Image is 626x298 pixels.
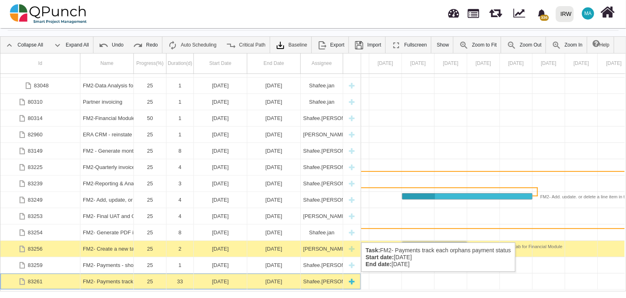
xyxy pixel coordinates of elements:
[303,78,340,93] div: Shafee.jan
[99,40,109,50] img: ic_undo_24.4502e76.png
[489,4,502,18] span: Releases
[166,274,194,289] div: 33
[275,40,285,50] img: klXqkY5+JZAPre7YVMJ69SE9vgHW7RkaA9STpDBCRd8F60lk8AdY5g6cgTfGkm3cV0d3FrcCHw7UyPBLKa18SAFZQOCAmAAAA...
[301,94,343,110] div: Shafee.jan
[194,127,247,142] div: 08-09-2025
[80,53,134,73] div: Name
[166,127,194,142] div: 1
[250,159,298,175] div: [DATE]
[129,37,162,53] a: Redo
[247,208,301,224] div: 30-10-2025
[169,94,191,110] div: 1
[402,53,435,73] div: 22 Sep 2025
[503,37,546,53] a: Zoom Out
[247,274,301,289] div: 19-12-2025
[169,274,191,289] div: 33
[535,6,549,21] div: Notification
[0,127,80,142] div: 82960
[169,192,191,208] div: 4
[194,78,247,93] div: 07-09-2025
[222,37,270,53] a: Critical Path
[247,127,301,142] div: 08-09-2025
[366,261,392,267] b: End date:
[136,274,164,289] div: 25
[136,225,164,240] div: 25
[134,143,166,159] div: 25
[134,257,166,273] div: 25
[80,78,134,93] div: FM2-Data Analysis for Orphan's item__c Custom Object Records for clear understanding.
[0,192,361,208] div: Task: FM2- Add, update, or delete a line item in the monthly and quarterly summary page Start dat...
[80,143,134,159] div: FM2 - Generate monthly line items per IR Member country
[346,192,358,208] div: New task
[301,225,343,240] div: Shafee.jan
[164,37,220,53] a: Auto Scheduling
[83,208,131,224] div: FM2- Final UAT and OCW feedback
[354,40,364,50] img: save.4d96896.png
[391,40,401,50] img: ic_fullscreen_24.81ea589.png
[301,176,343,191] div: Shafee.jan,Mahmood Ashraf,
[0,110,80,126] div: 80314
[0,257,361,274] div: Task: FM2- Payments - show the total amounts sent to each field office every month and every quar...
[301,127,343,142] div: Mahmood Ashraf
[83,110,131,126] div: FM2-Financial Module Objects a metadata ERD
[194,208,247,224] div: 27-10-2025
[250,241,298,257] div: [DATE]
[166,192,194,208] div: 4
[80,208,134,224] div: FM2- Final UAT and OCW feedback
[271,37,311,53] a: Baseline
[28,225,42,240] div: 83254
[346,78,358,93] div: New task
[134,208,166,224] div: 25
[136,208,164,224] div: 25
[136,143,164,159] div: 25
[28,192,42,208] div: 83249
[169,78,191,93] div: 1
[28,176,42,191] div: 83239
[303,208,340,224] div: [PERSON_NAME],[PERSON_NAME],
[196,176,244,191] div: [DATE]
[247,143,301,159] div: 15-09-2025
[346,110,358,126] div: New task
[303,225,340,240] div: Shafee.jan
[83,176,131,191] div: FM2-Reporting & Analytics
[166,143,194,159] div: 8
[166,241,194,257] div: 2
[433,37,453,53] a: Show
[346,225,358,240] div: New task
[533,0,553,26] a: bell fill336
[350,37,385,53] a: Import
[0,159,80,175] div: 83225
[346,176,358,191] div: New task
[601,4,615,20] i: Home
[166,208,194,224] div: 4
[28,127,42,142] div: 82960
[552,0,577,27] a: IRW
[301,257,343,273] div: Shafee.jan,Mahmood Ashraf,
[247,110,301,126] div: 21-07-2025
[83,159,131,175] div: FM2-Quarterly invoice summary
[28,208,42,224] div: 83253
[467,53,500,73] div: 24 Sep 2025
[169,208,191,224] div: 4
[552,40,562,50] img: ic_zoom_in.48fceee.png
[0,78,361,94] div: Task: FM2-Data Analysis for Orphan's item__c Custom Object Records for clear understanding. Start...
[303,143,340,159] div: Shafee.[PERSON_NAME],
[95,37,128,53] a: Undo
[250,143,298,159] div: [DATE]
[194,159,247,175] div: 15-09-2025
[134,192,166,208] div: 25
[247,241,301,257] div: 23-09-2025
[0,143,361,159] div: Task: FM2 - Generate monthly line items per IR Member country Start date: 08-09-2025 End date: 15...
[301,53,343,73] div: Assignee
[196,110,244,126] div: [DATE]
[34,78,49,93] div: 83048
[0,94,80,110] div: 80310
[133,40,143,50] img: ic_redo_24.f94b082.png
[80,257,134,273] div: FM2- Payments - show the total amounts sent to each field office every month and every quarter.
[303,127,340,142] div: [PERSON_NAME]
[0,225,80,240] div: 83254
[448,5,460,17] span: Dashboard
[136,241,164,257] div: 25
[83,274,131,289] div: FM2- Payments track each orphans payment status
[53,40,62,50] img: ic_expand_all_24.71e1805.png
